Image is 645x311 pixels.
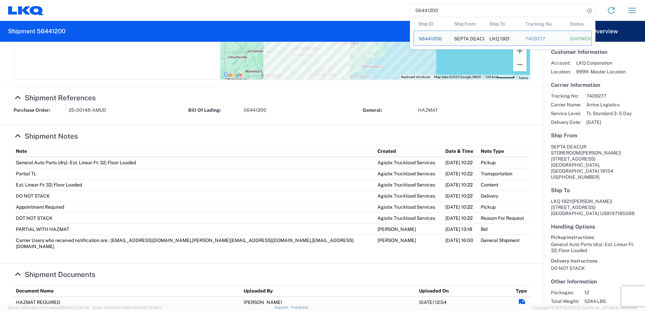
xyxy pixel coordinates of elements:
[551,49,638,55] h5: Customer Information
[13,145,530,252] table: Shipment Notes
[584,298,642,304] span: 5244 LBS
[551,198,638,216] address: [GEOGRAPHIC_DATA] US
[13,168,375,179] td: Partial TL
[586,93,632,99] span: 7409277
[443,145,478,157] th: Date & Time
[551,258,638,264] h6: Delivery Instructions
[443,212,478,223] td: [DATE] 10:22
[521,17,565,31] th: Tracking Nu.
[551,144,638,180] address: [GEOGRAPHIC_DATA], [GEOGRAPHIC_DATA] 19154 US
[13,145,375,157] th: Note
[13,157,375,168] td: General Auto Parts (dry) - Est. Linear Ft: 32; Floor Loaded
[443,190,478,201] td: [DATE] 10:22
[571,199,612,204] span: ([PERSON_NAME])
[551,144,586,155] span: SEPTA DEACUR STOREROOM
[576,60,626,66] span: LKQ Corporation
[375,157,443,168] td: Agistix Truckload Services
[241,285,417,297] th: Uploaded By
[419,36,445,42] div: 56441200
[478,235,530,252] td: General Shipment
[586,119,632,125] span: [DATE]
[551,156,595,162] span: [STREET_ADDRESS]
[478,190,530,201] td: Delivery
[291,305,308,309] a: Feedback
[8,306,89,310] span: Server: 2025.19.0-d447cefac8f
[375,179,443,190] td: Agistix Truckload Services
[478,201,530,212] td: Pickup
[551,119,581,125] span: Delivery Date:
[401,75,430,79] button: Keyboard shortcuts
[513,44,527,58] button: Zoom in
[434,75,481,79] span: Map data ©2025 Google, INEGI
[222,71,244,79] img: Google
[13,190,375,201] td: DO NOT STACK
[417,297,513,310] td: [DATE] 12:54
[188,107,239,113] strong: Bill Of Lading:
[513,285,530,297] th: Type
[551,102,581,108] span: Carrier Name:
[576,69,626,75] span: 9999 - Master Location
[375,190,443,201] td: Agistix Truckload Services
[551,241,638,253] div: General Auto Parts (dry) - Est. Linear Ft: 32; Floor Loaded
[525,36,560,42] div: 7409277
[586,102,632,108] span: Arrive Logistics
[375,201,443,212] td: Agistix Truckload Services
[414,17,449,31] th: Ship ID
[69,107,106,113] span: 25-00148-AMUD
[607,211,635,216] span: 9197185598
[551,199,612,210] span: LKQ 1921 [STREET_ADDRESS]
[13,223,375,235] td: PARTIAL WITH HAZMAT
[92,306,162,310] span: Client: 2025.19.0-129fbcf
[489,31,510,45] div: LKQ 1921
[13,201,375,212] td: Appointment Required
[222,71,244,79] a: Open this area in Google Maps (opens a new window)
[13,212,375,223] td: DOT NOT STACK
[443,235,478,252] td: [DATE] 16:00
[414,17,595,49] table: Search Results
[375,168,443,179] td: Agistix Truckload Services
[13,94,96,102] a: Hide Details
[375,223,443,235] td: [PERSON_NAME]
[483,75,516,79] button: Map Scale: 100 km per 49 pixels
[518,76,528,80] a: Terms
[443,201,478,212] td: [DATE] 10:22
[375,145,443,157] th: Created
[580,150,621,155] span: ([PERSON_NAME])
[443,157,478,168] td: [DATE] 10:22
[478,212,530,223] td: Reason For Request
[418,107,438,113] span: HAZMAT
[13,270,95,279] a: Hide Details
[557,174,599,180] span: [PHONE_NUMBER]
[449,17,485,31] th: Ship From
[13,285,241,297] th: Document Name
[478,145,530,157] th: Note Type
[551,298,579,304] span: Total Weight:
[443,179,478,190] td: [DATE] 10:22
[551,235,638,240] h6: Pickup Instructions
[419,36,442,41] span: 56441200
[485,17,521,31] th: Ship To
[551,187,638,194] h5: Ship To
[13,179,375,190] td: Est. Linear Ft: 32; Floor Loaded
[8,27,65,35] h2: Shipment 56441200
[565,17,592,31] th: Status
[551,132,638,139] h5: Ship From
[586,110,632,116] span: TL Standard 3 - 5 Day
[13,107,64,113] strong: Purchase Order:
[443,168,478,179] td: [DATE] 10:22
[551,278,638,285] h5: Other Information
[551,69,571,75] span: Location:
[375,235,443,252] td: [PERSON_NAME]
[375,212,443,223] td: Agistix Truckload Services
[13,297,241,310] td: HAZMAT REQUIRED
[570,36,587,42] div: SHIPMENT_STATUS_PIPE.SHIPMENT_STATUS.DLVD
[454,31,480,45] div: SEPTA DEACUR STOREROOM
[13,132,78,140] a: Hide Details
[410,4,585,17] input: Shipment, tracking or reference number
[241,297,417,310] td: [PERSON_NAME]
[551,289,579,296] span: Packages:
[478,168,530,179] td: Transportation
[417,285,513,297] th: Uploaded On
[363,107,413,113] strong: General:
[443,223,478,235] td: [DATE] 13:18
